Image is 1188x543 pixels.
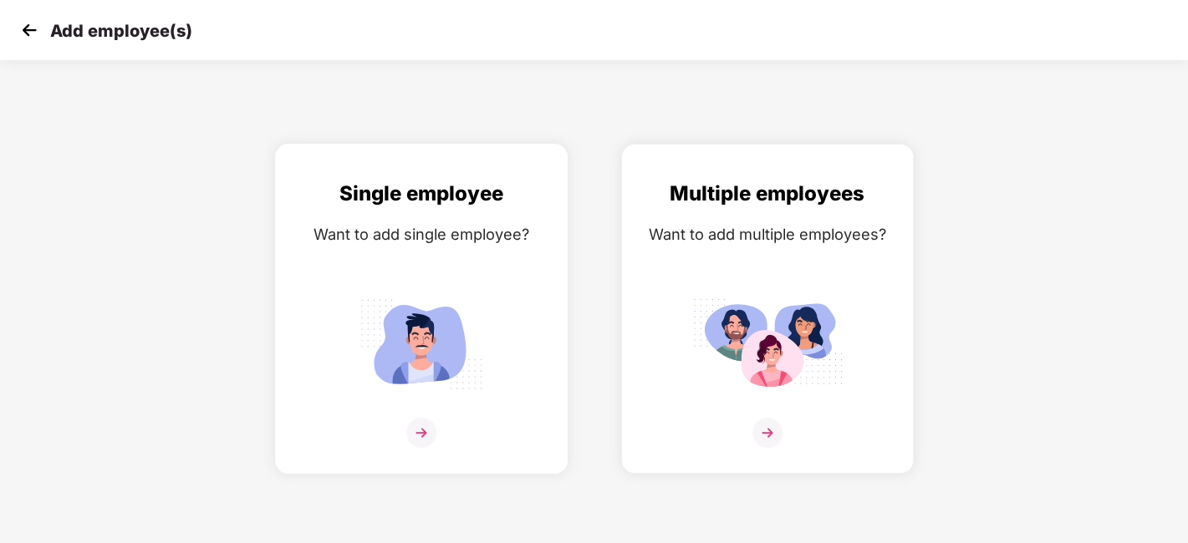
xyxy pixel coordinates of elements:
img: svg+xml;base64,PHN2ZyB4bWxucz0iaHR0cDovL3d3dy53My5vcmcvMjAwMC9zdmciIHdpZHRoPSIzMCIgaGVpZ2h0PSIzMC... [17,18,42,43]
div: Want to add multiple employees? [639,222,896,246]
div: Multiple employees [639,178,896,210]
img: svg+xml;base64,PHN2ZyB4bWxucz0iaHR0cDovL3d3dy53My5vcmcvMjAwMC9zdmciIHdpZHRoPSIzNiIgaGVpZ2h0PSIzNi... [752,418,783,448]
img: svg+xml;base64,PHN2ZyB4bWxucz0iaHR0cDovL3d3dy53My5vcmcvMjAwMC9zdmciIGlkPSJTaW5nbGVfZW1wbG95ZWUiIH... [346,292,497,396]
img: svg+xml;base64,PHN2ZyB4bWxucz0iaHR0cDovL3d3dy53My5vcmcvMjAwMC9zdmciIGlkPSJNdWx0aXBsZV9lbXBsb3llZS... [692,292,843,396]
div: Want to add single employee? [293,222,550,246]
img: svg+xml;base64,PHN2ZyB4bWxucz0iaHR0cDovL3d3dy53My5vcmcvMjAwMC9zdmciIHdpZHRoPSIzNiIgaGVpZ2h0PSIzNi... [406,418,436,448]
div: Single employee [293,178,550,210]
p: Add employee(s) [50,21,192,41]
